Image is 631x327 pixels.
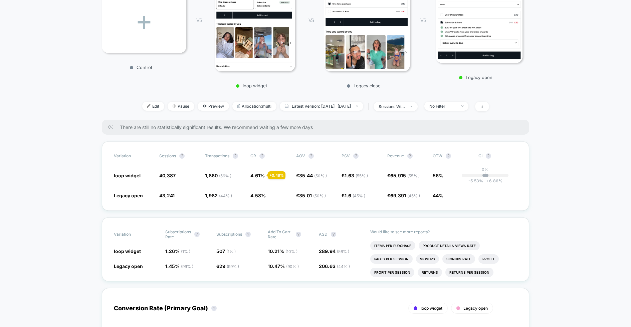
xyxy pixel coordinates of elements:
button: ? [233,153,238,159]
span: £ [342,193,365,198]
img: rebalance [237,104,240,108]
img: end [173,104,176,108]
button: ? [259,153,265,159]
li: Returns Per Session [445,268,493,277]
li: Items Per Purchase [370,241,415,250]
span: Latest Version: [DATE] - [DATE] [280,102,363,111]
button: ? [296,232,301,237]
span: + [486,178,489,183]
span: ( 56 % ) [337,249,349,254]
span: Pause [168,102,194,111]
li: Signups Rate [442,254,475,264]
span: 206.63 [319,263,350,269]
span: ( 44 % ) [337,264,350,269]
span: Subscriptions [216,232,242,237]
span: CR [250,153,256,158]
div: No Filter [429,104,456,109]
span: 40,387 [159,173,176,178]
span: 4.58 % [250,193,266,198]
img: end [356,105,358,107]
li: Profit Per Session [370,268,414,277]
button: ? [331,232,336,237]
img: edit [147,104,151,108]
span: VS [196,17,202,23]
span: loop widget [421,306,442,311]
li: Product Details Views Rate [419,241,480,250]
span: 35.44 [299,173,327,178]
p: Control [98,65,183,70]
span: Sessions [159,153,176,158]
span: loop widget [114,173,141,178]
button: ? [308,153,314,159]
span: £ [387,193,420,198]
p: Legacy close [321,83,407,88]
span: OTW [433,153,469,159]
span: 1,982 [205,193,232,198]
span: Revenue [387,153,404,158]
span: 4.61 % [250,173,265,178]
span: 1,860 [205,173,231,178]
button: ? [179,153,185,159]
p: loop widget [208,83,295,88]
span: 69,391 [390,193,420,198]
span: 65,915 [390,173,420,178]
button: ? [211,306,217,311]
span: 10.21 % [268,248,297,254]
span: ( 44 % ) [219,193,232,198]
span: ( 99 % ) [181,264,193,269]
span: ( 10 % ) [285,249,297,254]
span: 10.47 % [268,263,299,269]
span: 6.86 % [483,178,502,183]
span: Add To Cart Rate [268,229,292,239]
p: 0% [482,167,488,172]
span: Legacy open [114,263,143,269]
span: Transactions [205,153,229,158]
li: Returns [418,268,442,277]
p: | [484,172,486,177]
span: Variation [114,153,151,159]
span: 1.26 % [165,248,190,254]
span: CI [478,153,515,159]
li: Signups [416,254,439,264]
span: 56% [433,173,443,178]
span: £ [342,173,368,178]
span: ( 1 % ) [226,249,236,254]
span: ( 55 % ) [407,173,420,178]
p: Would like to see more reports? [370,229,517,234]
span: 35.01 [299,193,326,198]
span: VS [308,17,314,23]
button: ? [407,153,413,159]
li: Profit [478,254,499,264]
p: Legacy open [432,75,519,80]
span: ( 56 % ) [219,173,231,178]
span: ( 45 % ) [353,193,365,198]
span: 629 [216,263,239,269]
span: There are still no statistically significant results. We recommend waiting a few more days [120,124,516,130]
span: loop widget [114,248,141,254]
img: calendar [285,104,288,108]
li: Pages Per Session [370,254,413,264]
img: end [461,105,463,107]
span: PSV [342,153,350,158]
span: 44% [433,193,443,198]
span: Legacy open [463,306,488,311]
span: 43,241 [159,193,175,198]
span: ( 55 % ) [356,173,368,178]
img: end [410,106,413,107]
button: ? [353,153,359,159]
span: ( 99 % ) [227,264,239,269]
span: 507 [216,248,236,254]
span: ( 50 % ) [313,193,326,198]
button: ? [486,153,491,159]
button: ? [245,232,251,237]
span: Allocation: multi [232,102,276,111]
span: ( 45 % ) [407,193,420,198]
span: ASD [319,232,328,237]
span: Legacy open [114,193,143,198]
span: Preview [198,102,229,111]
span: 289.94 [319,248,349,254]
span: 1.45 % [165,263,193,269]
span: Edit [142,102,164,111]
span: AOV [296,153,305,158]
span: VS [420,17,426,23]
